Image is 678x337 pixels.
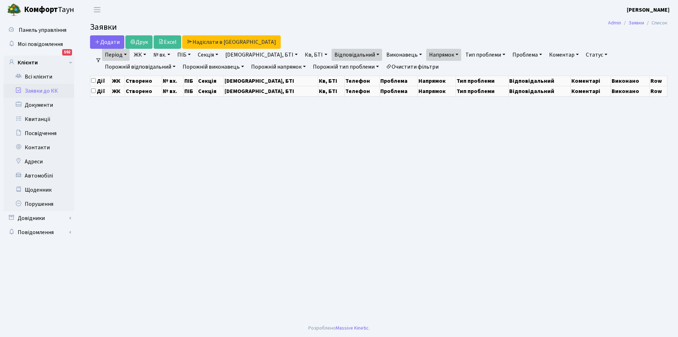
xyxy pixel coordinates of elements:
th: Виконано [611,76,649,86]
nav: breadcrumb [597,16,678,30]
a: Клієнти [4,56,74,70]
a: Посвідчення [4,126,74,140]
th: Відповідальний [509,86,570,96]
div: 592 [62,49,72,56]
a: Надіслати в [GEOGRAPHIC_DATA] [182,35,281,49]
a: Порожній тип проблеми [310,61,382,73]
a: Документи [4,98,74,112]
a: Заявки [629,19,644,27]
th: Row [649,76,667,86]
a: Секція [195,49,221,61]
a: Довідники [4,211,74,225]
th: Проблема [379,76,417,86]
th: Створено [125,86,162,96]
a: Заявки до КК [4,84,74,98]
th: № вх. [162,86,184,96]
a: Період [102,49,130,61]
span: Панель управління [19,26,66,34]
a: Коментар [546,49,582,61]
a: Порожній відповідальний [102,61,178,73]
a: Повідомлення [4,225,74,239]
th: ПІБ [183,86,197,96]
a: Відповідальний [332,49,382,61]
a: Виконавець [383,49,425,61]
a: ПІБ [174,49,194,61]
th: Тип проблеми [456,76,509,86]
a: Кв, БТІ [302,49,330,61]
a: Квитанції [4,112,74,126]
th: Секція [197,76,224,86]
a: Очистити фільтри [383,61,441,73]
a: Всі клієнти [4,70,74,84]
a: Проблема [510,49,545,61]
th: Кв, БТІ [318,76,344,86]
th: № вх. [162,76,184,86]
a: Контакти [4,140,74,155]
b: Комфорт [24,4,58,15]
button: Переключити навігацію [88,4,106,16]
a: Massive Kinetic [336,324,369,332]
th: ПІБ [183,76,197,86]
a: [PERSON_NAME] [627,6,670,14]
a: № вх. [150,49,173,61]
a: Друк [125,35,153,49]
span: Додати [95,38,120,46]
th: Напрямок [418,76,456,86]
th: [DEMOGRAPHIC_DATA], БТІ [224,76,318,86]
a: Адреси [4,155,74,169]
th: Тип проблеми [456,86,509,96]
a: Мої повідомлення592 [4,37,74,51]
a: Порушення [4,197,74,211]
th: Напрямок [418,86,456,96]
a: Щоденник [4,183,74,197]
span: Заявки [90,21,117,33]
th: ЖК [111,76,125,86]
a: Порожній виконавець [180,61,247,73]
span: Таун [24,4,74,16]
span: Мої повідомлення [18,40,63,48]
th: Row [649,86,667,96]
a: ЖК [131,49,149,61]
th: Коментарі [570,76,611,86]
th: Виконано [611,86,649,96]
th: Телефон [345,76,380,86]
a: Порожній напрямок [248,61,309,73]
li: Список [644,19,667,27]
div: Розроблено . [308,324,370,332]
a: [DEMOGRAPHIC_DATA], БТІ [222,49,301,61]
th: Телефон [345,86,380,96]
th: [DEMOGRAPHIC_DATA], БТІ [224,86,318,96]
a: Панель управління [4,23,74,37]
a: Автомобілі [4,169,74,183]
a: Статус [583,49,610,61]
th: Коментарі [570,86,611,96]
th: Кв, БТІ [318,86,344,96]
a: Додати [90,35,124,49]
th: Проблема [379,86,417,96]
th: Дії [90,86,111,96]
a: Excel [154,35,181,49]
a: Admin [608,19,621,27]
th: Створено [125,76,162,86]
th: Дії [90,76,111,86]
a: Напрямок [426,49,461,61]
a: Тип проблеми [463,49,508,61]
th: Секція [197,86,224,96]
img: logo.png [7,3,21,17]
th: Відповідальний [509,76,570,86]
th: ЖК [111,86,125,96]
